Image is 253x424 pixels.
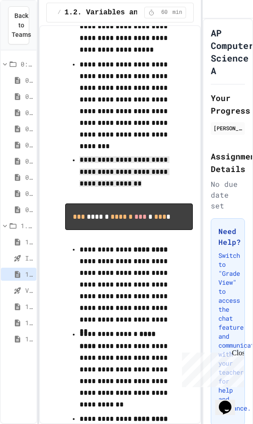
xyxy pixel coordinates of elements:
iframe: chat widget [215,388,244,415]
span: Variables and Data Types - Quiz [25,286,33,295]
div: Chat with us now!Close [4,4,62,57]
button: Back to Teams [8,6,29,44]
span: 0.3. Transitioning from AP CSP to AP CSA [25,124,33,133]
span: 1.4. Assignment and Input [25,318,33,327]
span: 1. Using Objects and Methods [21,221,33,230]
span: 0.4. Java Development Environments [25,140,33,150]
span: 1.1. Introduction to Algorithms, Programming, and Compilers [25,237,33,247]
div: [PERSON_NAME] [213,124,242,132]
iframe: chat widget [178,349,244,387]
h2: Assignment Details [211,150,245,175]
span: 0: Getting Started [21,59,33,69]
span: / [58,9,61,16]
span: Introduction to Algorithms, Programming, and Compilers [25,253,33,263]
span: Back to Teams [12,11,31,40]
div: No due date set [211,179,245,211]
span: 0. Getting Started [25,75,33,85]
h2: Your Progress [211,92,245,117]
span: 0.7. Pretest for the AP CSA Exam [25,189,33,198]
span: 60 [157,9,172,16]
span: 1.2. Variables and Data Types [64,7,189,18]
span: 1.5. Casting and Ranges of Values [25,334,33,344]
span: 1.3. Expressions and Output [New] [25,302,33,311]
span: 1.2. Variables and Data Types [25,269,33,279]
span: 0.6 Short PD Pretest [25,172,33,182]
span: min [173,9,182,16]
h3: Need Help? [218,226,237,247]
span: 0.8. Survey [25,205,33,214]
span: 0.2. About the AP CSA Exam [25,108,33,117]
span: 0.1. Preface [25,92,33,101]
span: 0.5. Growth Mindset and Pair Programming [25,156,33,166]
p: Switch to "Grade View" to access the chat feature and communicate with your teacher for help and ... [218,251,237,413]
